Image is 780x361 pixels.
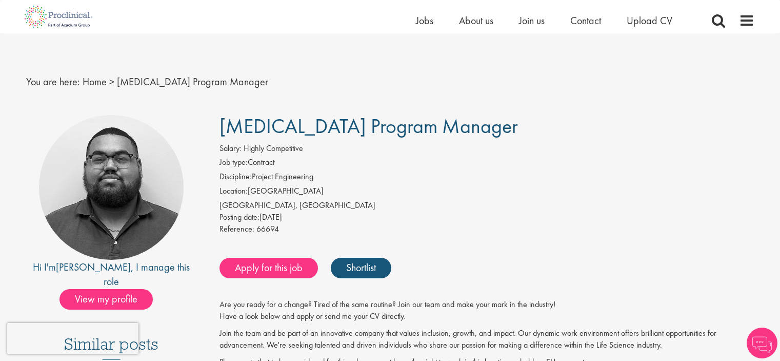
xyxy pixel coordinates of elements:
[219,223,254,235] label: Reference:
[83,75,107,88] a: breadcrumb link
[256,223,279,234] span: 66694
[627,14,672,27] a: Upload CV
[117,75,268,88] span: [MEDICAL_DATA] Program Manager
[59,291,163,305] a: View my profile
[59,289,153,310] span: View my profile
[26,75,80,88] span: You are here:
[219,299,754,322] p: Are you ready for a change? Tired of the same routine? Join our team and make your mark in the in...
[56,260,131,274] a: [PERSON_NAME]
[459,14,493,27] a: About us
[219,212,754,223] div: [DATE]
[219,171,754,185] li: Project Engineering
[219,200,754,212] div: [GEOGRAPHIC_DATA], [GEOGRAPHIC_DATA]
[219,171,252,183] label: Discipline:
[219,157,248,168] label: Job type:
[219,212,259,222] span: Posting date:
[747,328,777,358] img: Chatbot
[244,143,303,154] span: Highly Competitive
[219,185,248,197] label: Location:
[219,157,754,171] li: Contract
[219,185,754,200] li: [GEOGRAPHIC_DATA]
[26,260,197,289] div: Hi I'm , I manage this role
[219,258,318,278] a: Apply for this job
[219,113,518,139] span: [MEDICAL_DATA] Program Manager
[219,328,754,351] p: Join the team and be part of an innovative company that values inclusion, growth, and impact. Our...
[519,14,545,27] a: Join us
[331,258,391,278] a: Shortlist
[416,14,433,27] a: Jobs
[7,323,138,354] iframe: reCAPTCHA
[109,75,114,88] span: >
[570,14,601,27] a: Contact
[39,115,184,260] img: imeage of recruiter Ashley Bennett
[219,143,242,155] label: Salary:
